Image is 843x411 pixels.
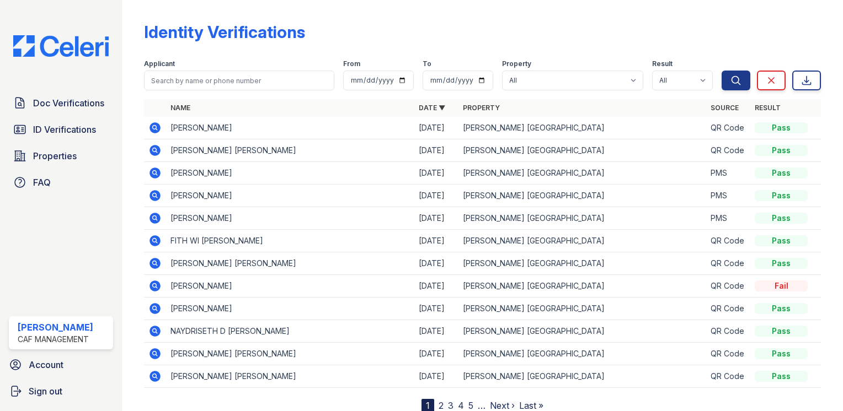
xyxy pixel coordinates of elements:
[706,117,750,139] td: QR Code
[458,207,706,230] td: [PERSON_NAME] [GEOGRAPHIC_DATA]
[9,92,113,114] a: Doc Verifications
[468,400,473,411] a: 5
[170,104,190,112] a: Name
[519,400,543,411] a: Last »
[755,258,808,269] div: Pass
[439,400,444,411] a: 2
[18,321,93,334] div: [PERSON_NAME]
[166,275,414,298] td: [PERSON_NAME]
[33,123,96,136] span: ID Verifications
[414,230,458,252] td: [DATE]
[458,185,706,207] td: [PERSON_NAME] [GEOGRAPHIC_DATA]
[797,367,832,400] iframe: chat widget
[4,35,118,57] img: CE_Logo_Blue-a8612792a0a2168367f1c8372b55b34899dd931a85d93a1a3d3e32e68fde9ad4.png
[414,275,458,298] td: [DATE]
[458,400,464,411] a: 4
[166,320,414,343] td: NAYDRISETH D [PERSON_NAME]
[711,104,739,112] a: Source
[458,275,706,298] td: [PERSON_NAME] [GEOGRAPHIC_DATA]
[414,117,458,139] td: [DATE]
[652,60,673,68] label: Result
[166,162,414,185] td: [PERSON_NAME]
[502,60,531,68] label: Property
[29,385,62,398] span: Sign out
[166,185,414,207] td: [PERSON_NAME]
[458,365,706,388] td: [PERSON_NAME] [GEOGRAPHIC_DATA]
[414,207,458,230] td: [DATE]
[706,365,750,388] td: QR Code
[706,185,750,207] td: PMS
[33,149,77,163] span: Properties
[166,230,414,252] td: FITH WI [PERSON_NAME]
[458,162,706,185] td: [PERSON_NAME] [GEOGRAPHIC_DATA]
[29,358,63,371] span: Account
[9,171,113,193] a: FAQ
[490,400,515,411] a: Next ›
[706,139,750,162] td: QR Code
[458,320,706,343] td: [PERSON_NAME] [GEOGRAPHIC_DATA]
[706,298,750,320] td: QR Code
[33,176,51,189] span: FAQ
[755,104,781,112] a: Result
[9,145,113,167] a: Properties
[414,162,458,185] td: [DATE]
[458,139,706,162] td: [PERSON_NAME] [GEOGRAPHIC_DATA]
[166,117,414,139] td: [PERSON_NAME]
[343,60,360,68] label: From
[414,139,458,162] td: [DATE]
[9,118,113,140] a: ID Verifications
[706,275,750,298] td: QR Code
[166,343,414,365] td: [PERSON_NAME] [PERSON_NAME]
[458,252,706,275] td: [PERSON_NAME] [GEOGRAPHIC_DATA]
[419,104,445,112] a: Date ▼
[423,60,431,68] label: To
[458,230,706,252] td: [PERSON_NAME] [GEOGRAPHIC_DATA]
[755,371,808,382] div: Pass
[706,343,750,365] td: QR Code
[458,343,706,365] td: [PERSON_NAME] [GEOGRAPHIC_DATA]
[755,280,808,291] div: Fail
[706,252,750,275] td: QR Code
[755,145,808,156] div: Pass
[706,207,750,230] td: PMS
[755,213,808,224] div: Pass
[414,343,458,365] td: [DATE]
[414,252,458,275] td: [DATE]
[4,354,118,376] a: Account
[463,104,500,112] a: Property
[448,400,453,411] a: 3
[755,235,808,246] div: Pass
[166,252,414,275] td: [PERSON_NAME] [PERSON_NAME]
[166,365,414,388] td: [PERSON_NAME] [PERSON_NAME]
[414,298,458,320] td: [DATE]
[755,122,808,133] div: Pass
[18,334,93,345] div: CAF Management
[4,380,118,402] a: Sign out
[414,365,458,388] td: [DATE]
[458,117,706,139] td: [PERSON_NAME] [GEOGRAPHIC_DATA]
[144,22,305,42] div: Identity Verifications
[706,320,750,343] td: QR Code
[706,230,750,252] td: QR Code
[166,207,414,230] td: [PERSON_NAME]
[755,167,808,179] div: Pass
[166,139,414,162] td: [PERSON_NAME] [PERSON_NAME]
[458,298,706,320] td: [PERSON_NAME] [GEOGRAPHIC_DATA]
[755,190,808,201] div: Pass
[144,71,334,90] input: Search by name or phone number
[414,185,458,207] td: [DATE]
[755,348,808,359] div: Pass
[166,298,414,320] td: [PERSON_NAME]
[33,96,104,110] span: Doc Verifications
[755,326,808,337] div: Pass
[706,162,750,185] td: PMS
[414,320,458,343] td: [DATE]
[755,303,808,314] div: Pass
[144,60,175,68] label: Applicant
